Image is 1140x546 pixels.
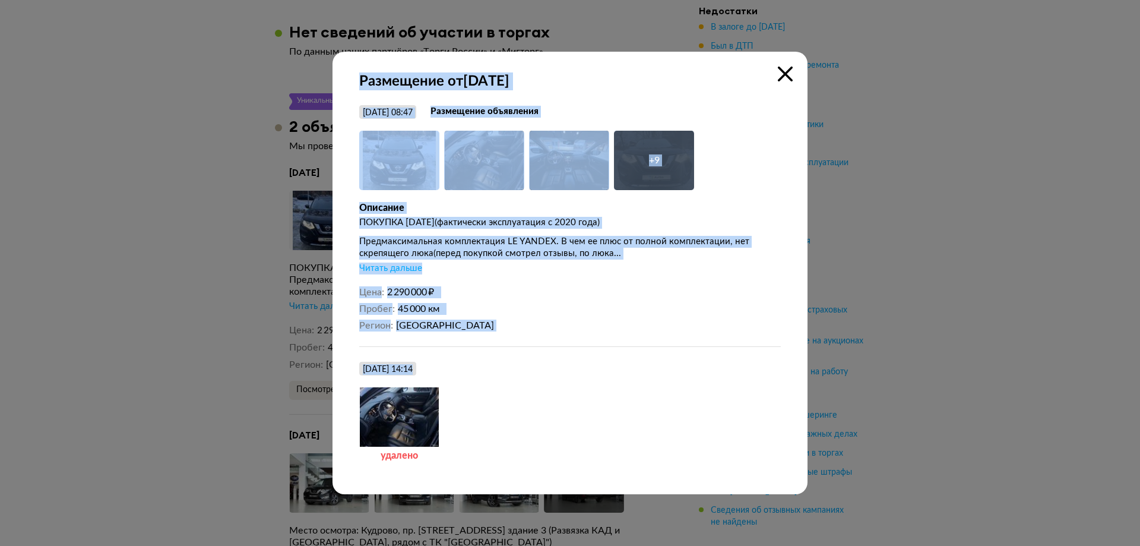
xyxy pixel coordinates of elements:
dt: Пробег [359,303,395,315]
div: Предмаксимальная комплектация LE YANDEX. В чем ее плюс от полной комплектации, нет скрепящего люк... [359,236,781,260]
img: Car Photo [359,131,439,190]
div: + 9 [649,154,660,166]
div: [DATE] 14:14 [363,364,413,375]
span: 2 290 000 ₽ [387,288,434,297]
dd: 45 000 км [398,303,781,315]
img: Car Photo [444,131,524,190]
div: [DATE] 08:47 [363,108,413,118]
dd: [GEOGRAPHIC_DATA] [396,320,781,332]
div: Описание [359,202,781,214]
div: Читать дальше [359,263,422,274]
dt: Регион [359,320,393,332]
dt: Цена [359,286,384,298]
div: ПОКУПКА [DATE](фактически эксплуатация с 2020 года) [359,217,781,229]
strong: Размещение от [DATE] [359,72,781,90]
div: удалено [359,450,439,462]
strong: Размещение объявления [430,106,539,118]
img: Car Photo [529,131,609,190]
